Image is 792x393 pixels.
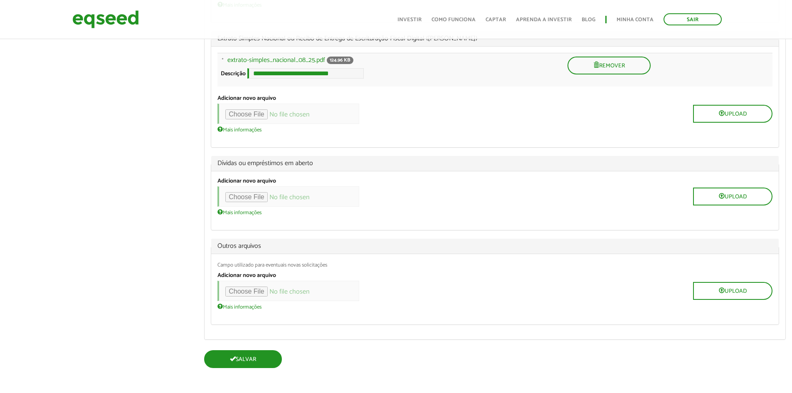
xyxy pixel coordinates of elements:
label: Adicionar novo arquivo [217,273,276,279]
button: Upload [693,282,772,300]
span: 124.96 KB [327,57,353,64]
span: Extrato Simples Nacional ou Recibo de Entrega de Escrituração Fiscal Digital ([PERSON_NAME]) [217,35,772,42]
label: Adicionar novo arquivo [217,96,276,101]
a: Blog [582,17,595,22]
a: Minha conta [617,17,654,22]
a: Sair [664,13,722,25]
a: Mais informações [217,209,262,215]
div: Campo utilizado para eventuais novas solicitações [217,262,772,268]
span: Outros arquivos [217,243,772,250]
button: Salvar [204,350,282,368]
a: Captar [486,17,506,22]
button: Upload [693,105,772,123]
label: Adicionar novo arquivo [217,178,276,184]
a: Aprenda a investir [516,17,572,22]
span: Dívidas ou empréstimos em aberto [217,160,772,167]
a: Mais informações [217,126,262,133]
a: Como funciona [432,17,476,22]
a: Investir [397,17,422,22]
button: Upload [693,188,772,205]
button: Remover [567,57,651,74]
img: EqSeed [72,8,139,30]
label: Descrição [221,71,246,77]
a: extrato-simples_nacional_08_25.pdf [227,57,325,64]
a: Arraste para reordenar [214,57,227,68]
a: Mais informações [217,303,262,310]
